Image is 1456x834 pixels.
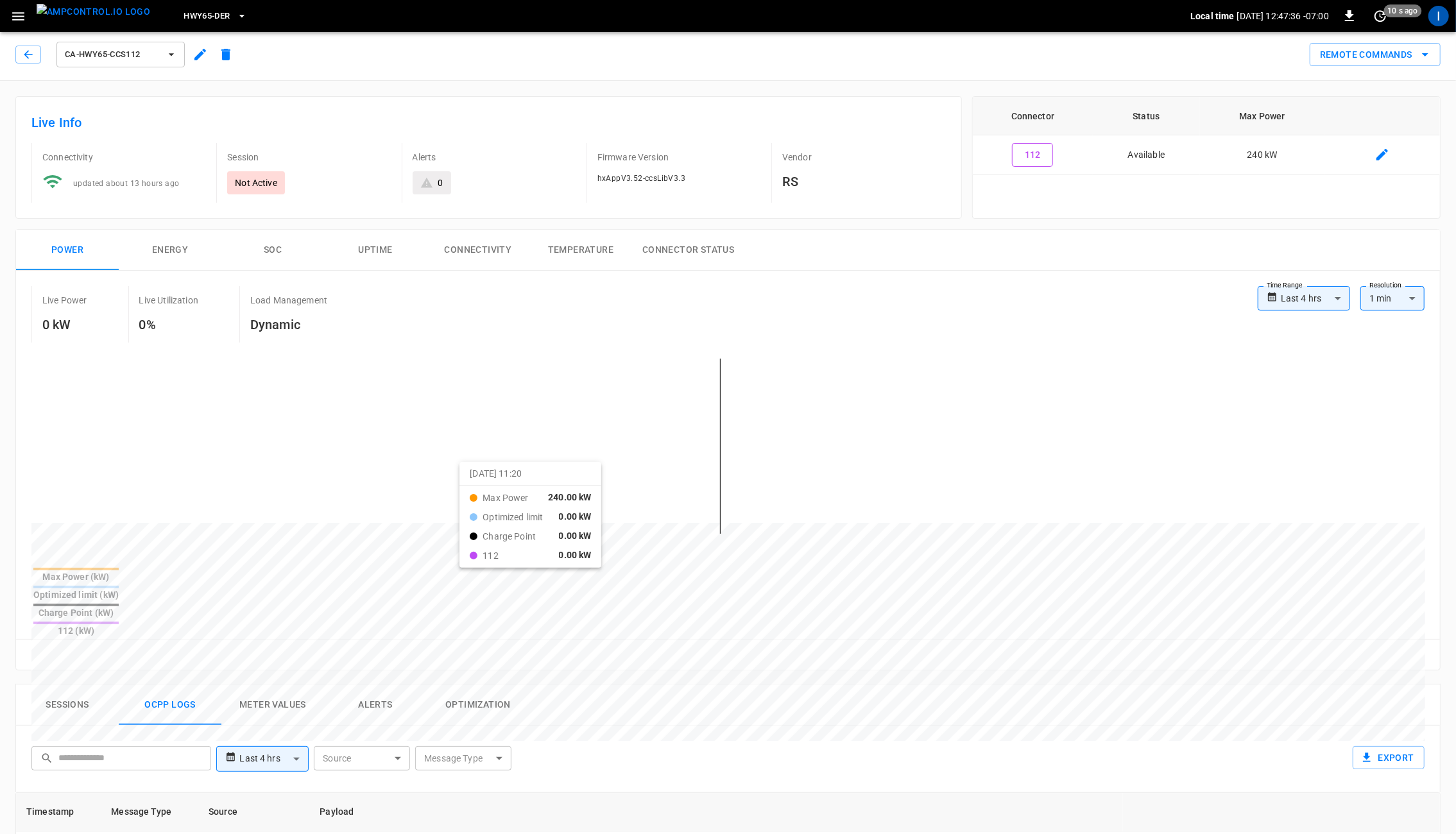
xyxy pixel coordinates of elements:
[1310,43,1441,67] button: Remote Commands
[1384,4,1422,17] span: 10 s ago
[1093,97,1201,135] th: Status
[1200,135,1324,175] td: 240 kW
[1353,746,1425,770] button: Export
[413,151,576,164] p: Alerts
[227,151,391,164] p: Session
[31,112,946,133] h6: Live Info
[1360,286,1425,311] div: 1 min
[597,151,761,164] p: Firmware Version
[16,685,119,726] button: Sessions
[597,174,685,183] span: hxAppV3.52-ccsLibV3.3
[250,294,327,307] p: Load Management
[56,42,185,67] button: ca-hwy65-ccs112
[1281,286,1350,311] div: Last 4 hrs
[65,47,160,62] span: ca-hwy65-ccs112
[198,793,309,831] th: Source
[1237,10,1329,22] p: [DATE] 12:47:36 -07:00
[529,230,632,271] button: Temperature
[1093,135,1201,175] td: Available
[1200,97,1324,135] th: Max Power
[309,793,1123,831] th: Payload
[16,793,101,831] th: Timestamp
[324,230,427,271] button: Uptime
[782,151,946,164] p: Vendor
[1310,43,1441,67] div: remote commands options
[427,230,529,271] button: Connectivity
[184,9,230,24] span: HWY65-DER
[438,176,443,189] div: 0
[324,685,427,726] button: Alerts
[250,314,327,335] h6: Dynamic
[1369,280,1401,291] label: Resolution
[42,151,206,164] p: Connectivity
[178,4,252,29] button: HWY65-DER
[973,97,1440,175] table: connector table
[239,747,309,771] div: Last 4 hrs
[73,179,179,188] span: updated about 13 hours ago
[235,176,277,189] p: Not Active
[973,97,1092,135] th: Connector
[1267,280,1303,291] label: Time Range
[139,294,198,307] p: Live Utilization
[42,314,87,335] h6: 0 kW
[221,230,324,271] button: SOC
[37,4,150,20] img: ampcontrol.io logo
[632,230,744,271] button: Connector Status
[16,230,119,271] button: Power
[1190,10,1235,22] p: Local time
[101,793,198,831] th: Message Type
[1370,6,1391,26] button: set refresh interval
[119,230,221,271] button: Energy
[782,171,946,192] h6: RS
[427,685,529,726] button: Optimization
[221,685,324,726] button: Meter Values
[1428,6,1449,26] div: profile-icon
[42,294,87,307] p: Live Power
[1012,143,1053,167] button: 112
[139,314,198,335] h6: 0%
[119,685,221,726] button: Ocpp logs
